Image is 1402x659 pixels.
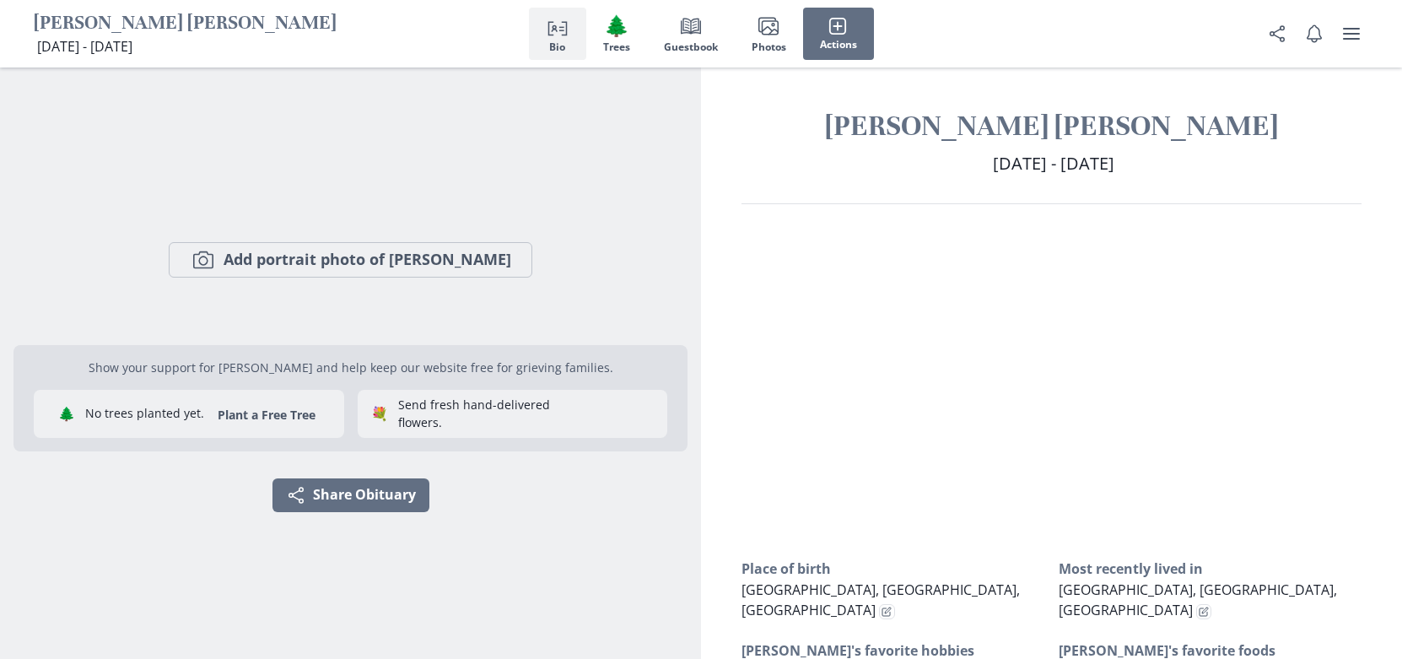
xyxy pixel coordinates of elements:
[1260,17,1294,51] button: Share Obituary
[1196,604,1212,620] button: Edit fact
[735,8,803,60] button: Photos
[741,108,1362,144] h1: [PERSON_NAME] [PERSON_NAME]
[741,581,1020,619] span: [GEOGRAPHIC_DATA], [GEOGRAPHIC_DATA], [GEOGRAPHIC_DATA]
[879,604,895,620] button: Edit fact
[34,359,667,376] p: Show your support for [PERSON_NAME] and help keep our website free for grieving families.
[664,41,718,53] span: Guestbook
[549,41,565,53] span: Bio
[803,8,874,60] button: Actions
[1297,17,1331,51] button: Notifications
[1335,17,1368,51] button: user menu
[37,37,132,56] span: [DATE] - [DATE]
[208,407,326,423] button: Plant a Free Tree
[993,152,1114,175] span: [DATE] - [DATE]
[529,8,586,60] button: Bio
[34,11,337,37] h1: [PERSON_NAME] [PERSON_NAME]
[752,41,786,53] span: Photos
[647,8,735,60] button: Guestbook
[820,39,857,51] span: Actions
[586,8,647,60] button: Trees
[1059,581,1337,619] span: [GEOGRAPHIC_DATA], [GEOGRAPHIC_DATA], [GEOGRAPHIC_DATA]
[604,14,629,38] span: Tree
[741,559,1045,579] h3: Place of birth
[272,478,429,512] button: Share Obituary
[603,41,630,53] span: Trees
[1059,559,1362,579] h3: Most recently lived in
[169,242,532,278] button: Add portrait photo of [PERSON_NAME]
